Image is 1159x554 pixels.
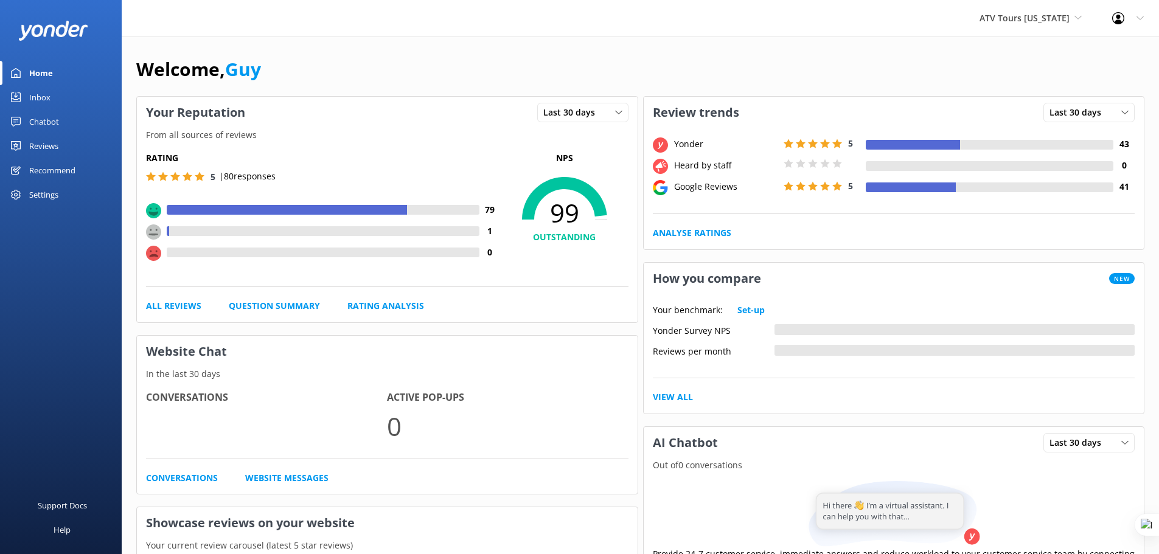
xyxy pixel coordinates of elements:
span: New [1109,273,1135,284]
h3: Website Chat [137,336,638,367]
div: Inbox [29,85,50,109]
p: From all sources of reviews [137,128,638,142]
div: Yonder [671,137,781,151]
img: assistant... [806,481,982,547]
div: Reviews per month [653,345,774,356]
div: Chatbot [29,109,59,134]
h3: Your Reputation [137,97,254,128]
h4: OUTSTANDING [501,230,628,244]
div: Reviews [29,134,58,158]
a: All Reviews [146,299,201,313]
span: Last 30 days [1049,436,1109,449]
h4: Conversations [146,390,387,406]
p: Your benchmark: [653,303,723,317]
a: Rating Analysis [347,299,424,313]
h3: AI Chatbot [644,427,727,459]
h4: 1 [479,224,501,238]
img: yonder-white-logo.png [18,21,88,41]
a: Analyse Ratings [653,226,731,240]
a: Guy [225,57,261,81]
a: Question Summary [229,299,320,313]
div: Recommend [29,158,75,182]
p: 0 [387,406,628,446]
a: Website Messages [245,471,329,485]
div: Support Docs [38,493,87,518]
div: Heard by staff [671,159,781,172]
div: Yonder Survey NPS [653,324,774,335]
span: Last 30 days [1049,106,1109,119]
h1: Welcome, [136,55,261,84]
span: 5 [848,180,853,192]
h4: 43 [1113,137,1135,151]
h5: Rating [146,151,501,165]
span: 5 [211,171,215,182]
h4: Active Pop-ups [387,390,628,406]
h3: Review trends [644,97,748,128]
h4: 41 [1113,180,1135,193]
h4: 0 [1113,159,1135,172]
span: 5 [848,137,853,149]
h4: 79 [479,203,501,216]
div: Settings [29,182,58,207]
h3: Showcase reviews on your website [137,507,638,539]
h4: 0 [479,246,501,259]
span: 99 [501,198,628,228]
div: Help [54,518,71,542]
div: Google Reviews [671,180,781,193]
a: Set-up [737,303,765,317]
p: NPS [501,151,628,165]
p: In the last 30 days [137,367,638,381]
a: Conversations [146,471,218,485]
p: Out of 0 conversations [644,459,1144,472]
a: View All [653,390,693,404]
div: Home [29,61,53,85]
span: ATV Tours [US_STATE] [980,12,1070,24]
p: Your current review carousel (latest 5 star reviews) [137,539,638,552]
h3: How you compare [644,263,770,294]
p: | 80 responses [219,170,276,183]
span: Last 30 days [543,106,602,119]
